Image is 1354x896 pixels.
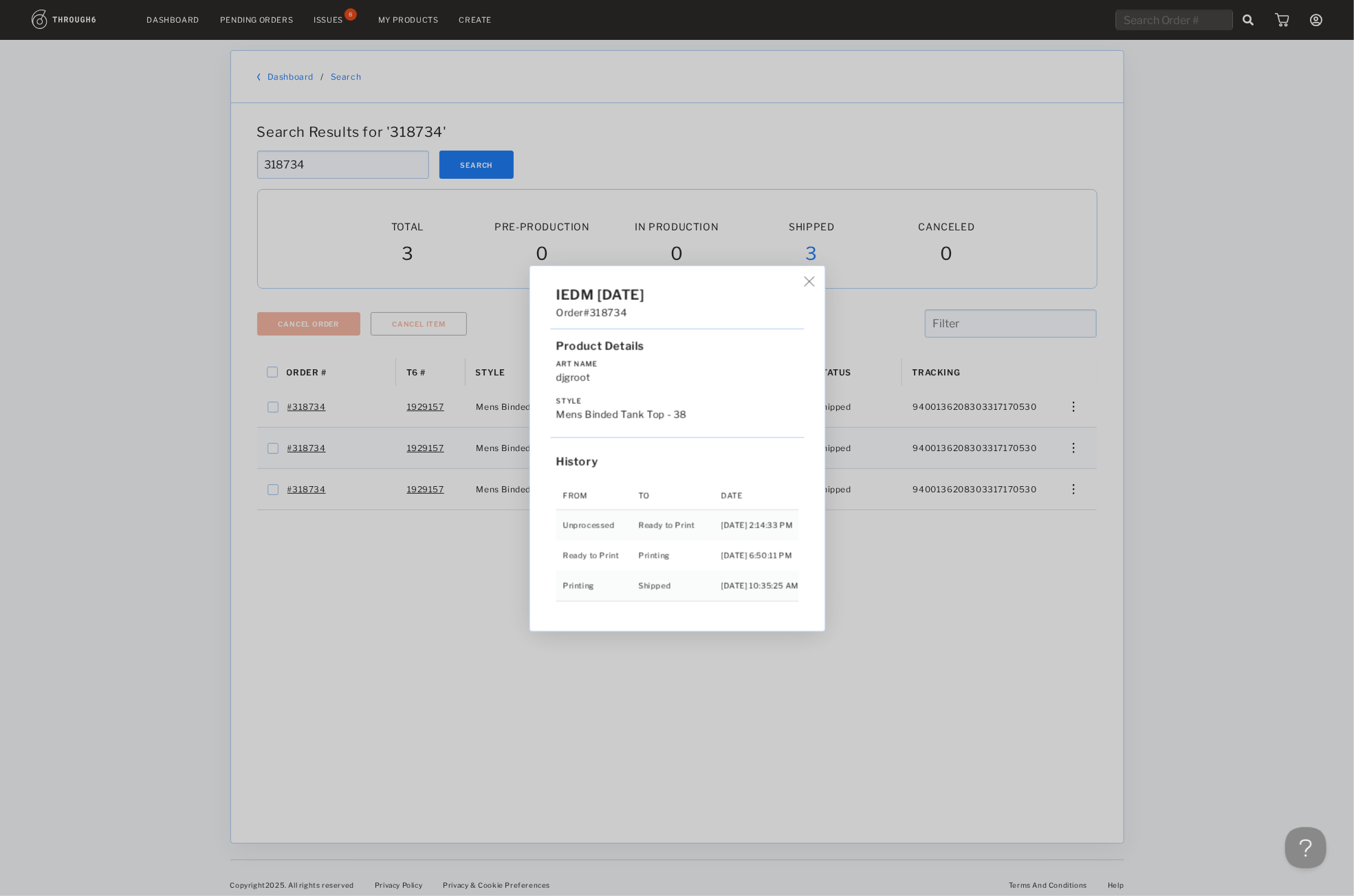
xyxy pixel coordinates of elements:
[556,286,644,303] span: IEDM [DATE]
[638,509,721,540] td: Ready to Print
[1285,827,1326,868] iframe: Toggle Customer Support
[638,540,721,570] td: Printing
[556,371,589,382] span: djgroot
[556,359,798,367] label: Art Name
[556,540,638,570] td: Ready to Print
[721,481,798,509] th: Date
[638,481,721,509] th: To
[721,570,798,601] td: [DATE] 10:35:25 AM
[556,481,638,509] th: From
[556,306,626,318] span: Order #318734
[556,455,598,468] span: History
[556,396,798,404] label: Style
[556,509,638,540] td: Unprocessed
[556,570,638,601] td: Printing
[638,570,721,601] td: Shipped
[721,540,798,570] td: [DATE] 6:50:11 PM
[721,509,798,540] td: [DATE] 2:14:33 PM
[804,276,814,286] img: icon_button_x_thin.7ff7c24d.svg
[556,339,644,352] span: Product Details
[556,408,686,419] span: Mens Binded Tank Top - 38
